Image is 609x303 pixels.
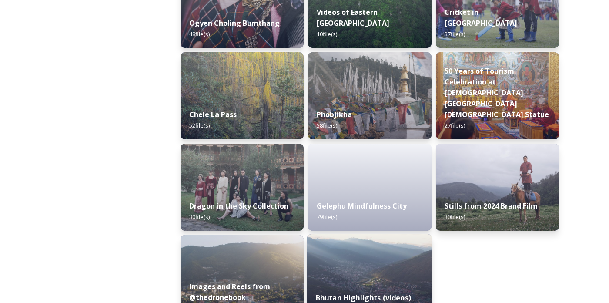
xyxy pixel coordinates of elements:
strong: Phobjikha [317,110,352,119]
span: 37 file(s) [445,30,465,38]
img: Marcus%2520Westberg%2520Chelela%2520Pass%25202023_52.jpg [181,52,304,139]
img: 4075df5a-b6ee-4484-8e29-7e779a92fa88.jpg [436,144,559,231]
strong: 50 Years of Tourism Celebration at [DEMOGRAPHIC_DATA][GEOGRAPHIC_DATA][DEMOGRAPHIC_DATA] Statue [445,66,549,119]
strong: Stills from 2024 Brand Film [445,201,538,211]
span: 58 file(s) [317,121,337,129]
strong: Dragon in the Sky Collection [189,201,288,211]
strong: Images and Reels from @thedronebook [189,282,270,302]
img: 74f9cf10-d3d5-4c08-9371-13a22393556d.jpg [181,144,304,231]
strong: Cricket in [GEOGRAPHIC_DATA] [445,7,517,28]
span: 52 file(s) [189,121,210,129]
iframe: msdoc-iframe [308,144,431,252]
span: 48 file(s) [189,30,210,38]
strong: Videos of Eastern [GEOGRAPHIC_DATA] [317,7,389,28]
span: 79 file(s) [317,213,337,221]
strong: Chele La Pass [189,110,237,119]
strong: Bhutan Highlights (videos) [316,293,411,303]
img: DSC00164.jpg [436,52,559,139]
span: 30 file(s) [445,213,465,221]
span: 30 file(s) [189,213,210,221]
span: 27 file(s) [445,121,465,129]
strong: Gelephu Mindfulness City [317,201,407,211]
strong: Ogyen Choling Bumthang [189,18,280,28]
span: 10 file(s) [317,30,337,38]
img: Phobjika%2520by%2520Matt%2520Dutile1.jpg [308,52,431,139]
